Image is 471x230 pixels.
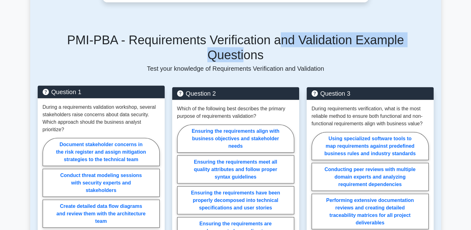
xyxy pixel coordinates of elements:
[312,132,429,160] label: Using specialized software tools to map requirements against predefined business rules and indust...
[43,103,160,133] p: During a requirements validation workshop, several stakeholders raise concerns about data securit...
[43,88,160,96] h5: Question 1
[312,90,429,97] h5: Question 3
[177,90,294,97] h5: Question 2
[177,105,294,120] p: Which of the following best describes the primary purpose of requirements validation?
[177,156,294,184] label: Ensuring the requirements meet all quality attributes and follow proper syntax guidelines
[312,163,429,191] label: Conducting peer reviews with multiple domain experts and analyzing requirement dependencies
[177,125,294,153] label: Ensuring the requirements align with business objectives and stakeholder needs
[312,105,429,127] p: During requirements verification, what is the most reliable method to ensure both functional and ...
[312,194,429,229] label: Performing extensive documentation reviews and creating detailed traceability matrices for all pr...
[43,200,160,228] label: Create detailed data flow diagrams and review them with the architecture team
[43,169,160,197] label: Conduct threat modeling sessions with security experts and stakeholders
[43,138,160,166] label: Document stakeholder concerns in the risk register and assign mitigation strategies to the techni...
[177,186,294,214] label: Ensuring the requirements have been properly decomposed into technical specifications and user st...
[38,32,434,62] h5: PMI-PBA - Requirements Verification and Validation Example Questions
[38,65,434,72] p: Test your knowledge of Requirements Verification and Validation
